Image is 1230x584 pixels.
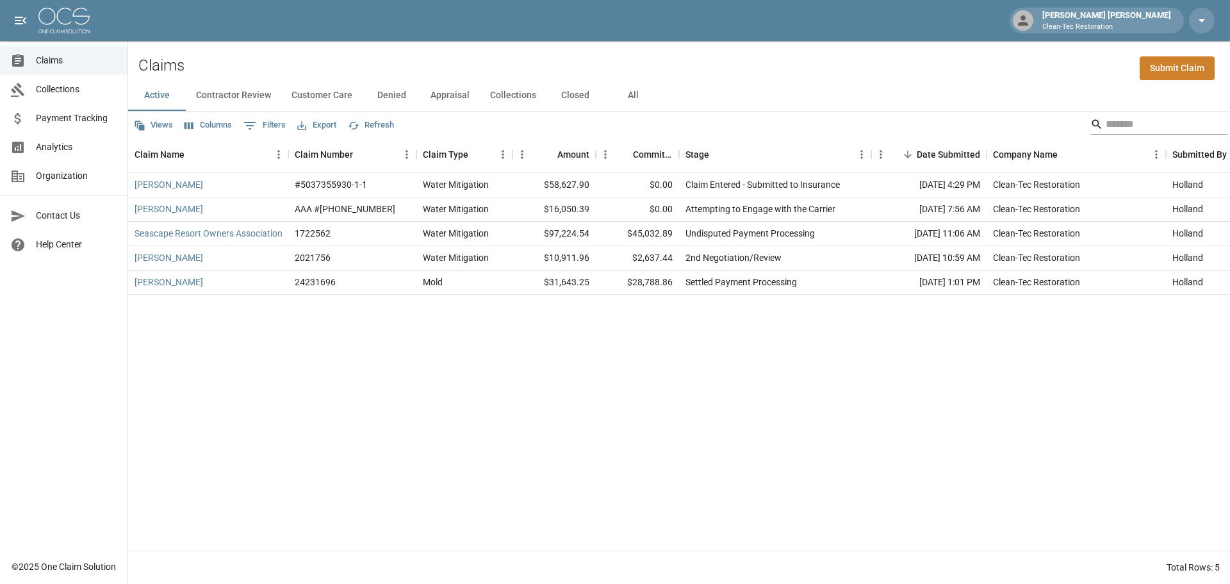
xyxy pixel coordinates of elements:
[871,197,987,222] div: [DATE] 7:56 AM
[871,145,890,164] button: Menu
[295,178,367,191] div: #5037355930-1-1
[295,203,395,215] div: AAA #1006-34-4626
[468,146,486,163] button: Sort
[345,115,397,135] button: Refresh
[295,276,336,288] div: 24231696
[512,197,596,222] div: $16,050.39
[36,112,117,125] span: Payment Tracking
[184,146,202,163] button: Sort
[1058,146,1076,163] button: Sort
[993,203,1080,215] div: Clean-Tec Restoration
[416,137,512,172] div: Claim Type
[423,251,489,264] div: Water Mitigation
[987,137,1166,172] div: Company Name
[138,56,184,75] h2: Claims
[596,145,615,164] button: Menu
[539,146,557,163] button: Sort
[557,137,589,172] div: Amount
[546,80,604,111] button: Closed
[135,203,203,215] a: [PERSON_NAME]
[423,203,489,215] div: Water Mitigation
[633,137,673,172] div: Committed Amount
[899,146,917,163] button: Sort
[615,146,633,163] button: Sort
[685,137,709,172] div: Stage
[512,145,532,164] button: Menu
[135,137,184,172] div: Claim Name
[480,80,546,111] button: Collections
[128,137,288,172] div: Claim Name
[512,137,596,172] div: Amount
[993,178,1080,191] div: Clean-Tec Restoration
[993,276,1080,288] div: Clean-Tec Restoration
[993,137,1058,172] div: Company Name
[269,145,288,164] button: Menu
[363,80,420,111] button: Denied
[423,276,443,288] div: Mold
[131,115,176,135] button: Views
[423,137,468,172] div: Claim Type
[596,271,679,295] div: $28,788.86
[871,173,987,197] div: [DATE] 4:29 PM
[871,246,987,271] div: [DATE] 10:59 AM
[36,54,117,67] span: Claims
[917,137,980,172] div: Date Submitted
[685,227,815,240] div: Undisputed Payment Processing
[128,80,186,111] button: Active
[596,246,679,271] div: $2,637.44
[288,137,416,172] div: Claim Number
[596,173,679,197] div: $0.00
[36,83,117,96] span: Collections
[493,145,512,164] button: Menu
[36,169,117,183] span: Organization
[1172,227,1203,240] div: Holland
[1172,137,1227,172] div: Submitted By
[423,227,489,240] div: Water Mitigation
[1172,203,1203,215] div: Holland
[295,227,331,240] div: 1722562
[1167,561,1220,574] div: Total Rows: 5
[871,222,987,246] div: [DATE] 11:06 AM
[1172,178,1203,191] div: Holland
[38,8,90,33] img: ocs-logo-white-transparent.png
[128,80,1230,111] div: dynamic tabs
[135,276,203,288] a: [PERSON_NAME]
[1140,56,1215,80] a: Submit Claim
[295,251,331,264] div: 2021756
[596,197,679,222] div: $0.00
[1037,9,1176,32] div: [PERSON_NAME] [PERSON_NAME]
[181,115,235,135] button: Select columns
[8,8,33,33] button: open drawer
[679,137,871,172] div: Stage
[1172,251,1203,264] div: Holland
[596,222,679,246] div: $45,032.89
[1147,145,1166,164] button: Menu
[12,560,116,573] div: © 2025 One Claim Solution
[36,209,117,222] span: Contact Us
[420,80,480,111] button: Appraisal
[1090,114,1227,137] div: Search
[295,137,353,172] div: Claim Number
[423,178,489,191] div: Water Mitigation
[685,276,797,288] div: Settled Payment Processing
[685,251,782,264] div: 2nd Negotiation/Review
[604,80,662,111] button: All
[281,80,363,111] button: Customer Care
[685,203,835,215] div: Attempting to Engage with the Carrier
[871,137,987,172] div: Date Submitted
[512,271,596,295] div: $31,643.25
[512,222,596,246] div: $97,224.54
[871,271,987,295] div: [DATE] 1:01 PM
[135,178,203,191] a: [PERSON_NAME]
[135,227,283,240] a: Seascape Resort Owners Association
[36,238,117,251] span: Help Center
[240,115,289,136] button: Show filters
[353,146,371,163] button: Sort
[397,145,416,164] button: Menu
[294,115,340,135] button: Export
[512,246,596,271] div: $10,911.96
[685,178,840,191] div: Claim Entered - Submitted to Insurance
[993,251,1080,264] div: Clean-Tec Restoration
[596,137,679,172] div: Committed Amount
[186,80,281,111] button: Contractor Review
